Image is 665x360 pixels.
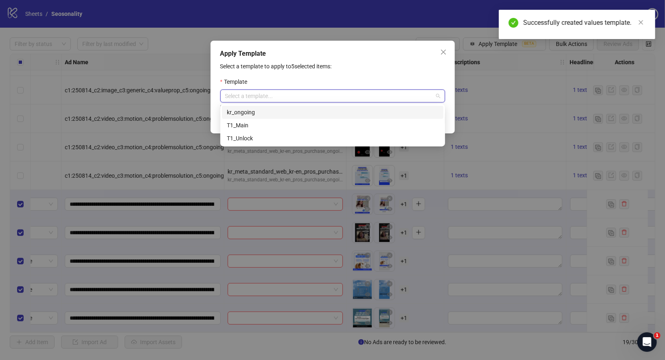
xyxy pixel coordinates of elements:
div: Successfully created values template. [523,18,645,28]
div: T1_Unlock [222,132,443,145]
div: Apply Template [220,49,445,59]
span: close [638,20,644,25]
label: Template [220,77,252,86]
span: 1 [654,332,661,339]
div: kr_ongoing [222,106,443,119]
div: T1_Main [227,121,439,130]
a: Close [636,18,645,27]
button: Close [437,46,450,59]
iframe: Intercom live chat [637,332,657,352]
div: T1_Main [222,119,443,132]
div: Select a template to apply [220,103,445,111]
span: check-circle [509,18,518,28]
span: close [440,49,447,55]
p: Select a template to apply to 5 selected items: [220,62,445,71]
div: T1_Unlock [227,134,439,143]
div: kr_ongoing [227,108,439,117]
